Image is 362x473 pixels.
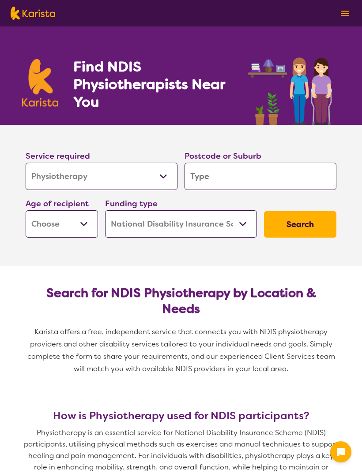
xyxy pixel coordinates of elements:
[105,198,158,209] label: Funding type
[341,11,349,16] img: menu
[33,285,329,317] h2: Search for NDIS Physiotherapy by Location & Needs
[264,211,336,238] button: Search
[11,7,55,20] img: Karista logo
[185,163,336,190] input: Type
[22,59,58,107] img: Karista logo
[26,151,90,161] label: Service required
[185,151,261,161] label: Postcode or Suburb
[22,326,340,375] p: Karista offers a free, independent service that connects you with NDIS physiotherapy providers an...
[245,48,340,125] img: physiotherapy
[22,410,340,422] h3: How is Physiotherapy used for NDIS participants?
[26,198,89,209] label: Age of recipient
[73,58,237,111] h1: Find NDIS Physiotherapists Near You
